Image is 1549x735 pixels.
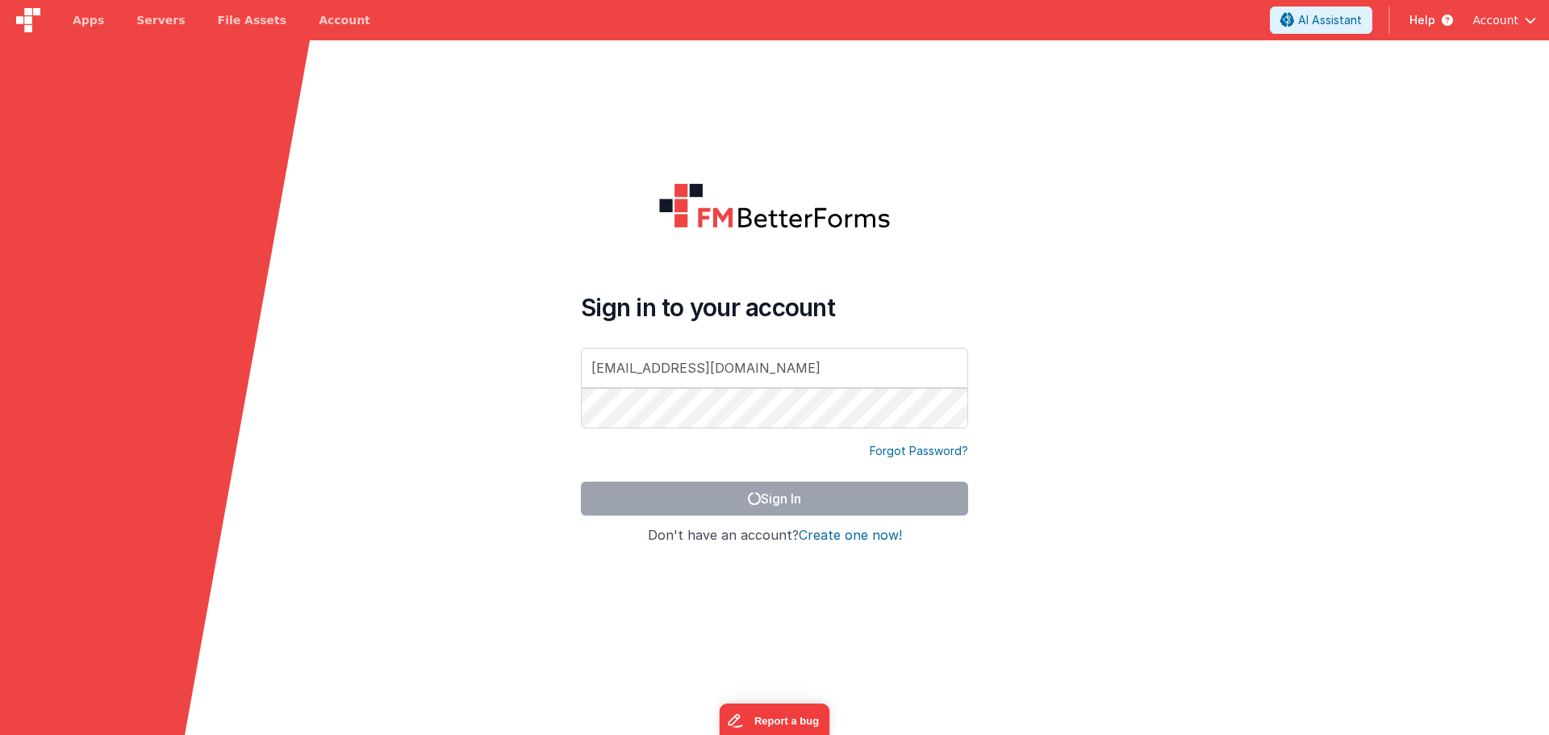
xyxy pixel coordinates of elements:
[1472,12,1536,28] button: Account
[1409,12,1435,28] span: Help
[1298,12,1362,28] span: AI Assistant
[581,482,968,516] button: Sign In
[218,12,287,28] span: File Assets
[581,293,968,322] h4: Sign in to your account
[136,12,185,28] span: Servers
[1270,6,1372,34] button: AI Assistant
[581,348,968,388] input: Email Address
[799,528,902,543] button: Create one now!
[870,443,968,459] a: Forgot Password?
[1472,12,1518,28] span: Account
[73,12,104,28] span: Apps
[581,528,968,543] h4: Don't have an account?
